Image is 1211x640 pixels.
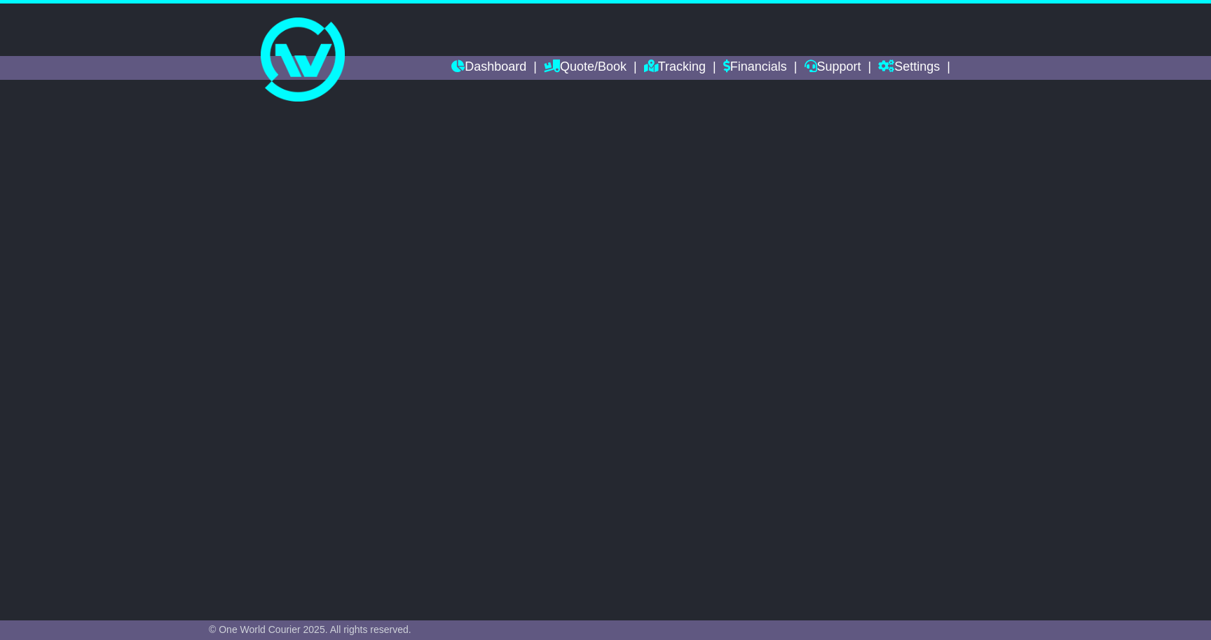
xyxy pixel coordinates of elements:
a: Tracking [644,56,706,80]
a: Settings [878,56,940,80]
span: © One World Courier 2025. All rights reserved. [209,624,411,635]
a: Quote/Book [544,56,627,80]
a: Dashboard [451,56,526,80]
a: Support [805,56,861,80]
a: Financials [723,56,787,80]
